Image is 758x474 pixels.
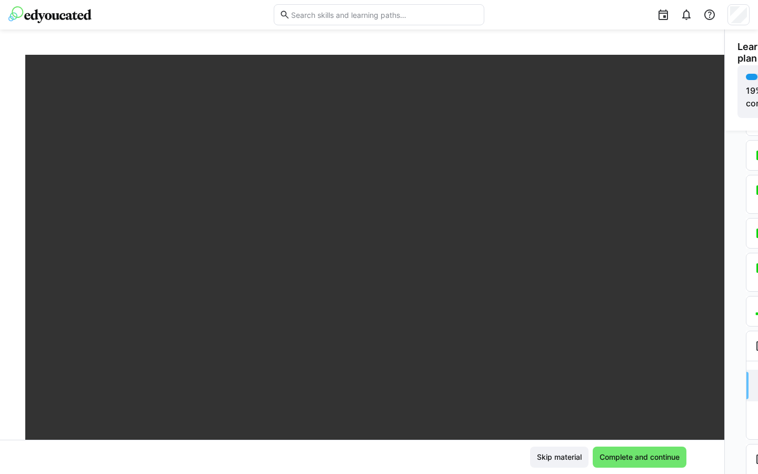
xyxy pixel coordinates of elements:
[598,452,681,462] span: Complete and continue
[290,10,478,19] input: Search skills and learning paths…
[535,452,583,462] span: Skip material
[746,85,755,96] span: 19
[530,447,589,468] button: Skip material
[593,447,686,468] button: Complete and continue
